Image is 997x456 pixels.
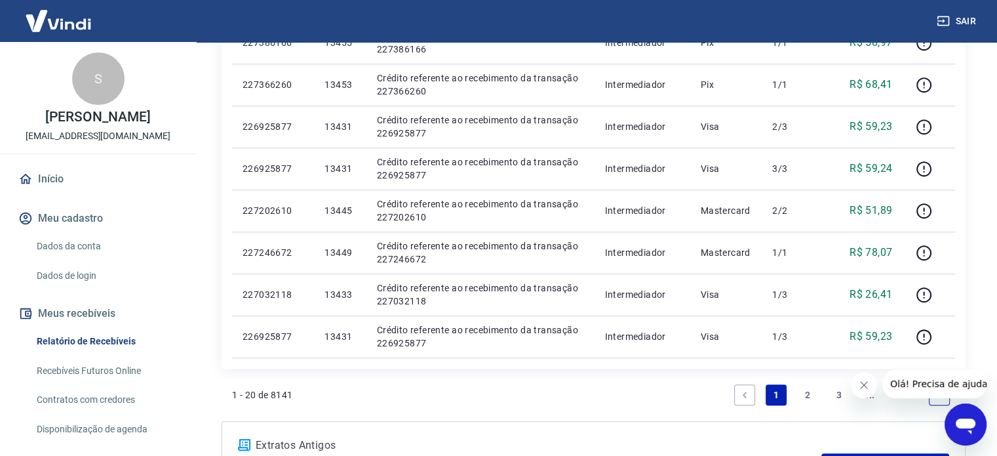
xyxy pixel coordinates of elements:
a: Relatório de Recebíveis [31,328,180,355]
a: Previous page [734,384,755,405]
p: Intermediador [604,288,679,301]
p: 226925877 [243,330,303,343]
p: Extratos Antigos [256,438,821,453]
p: 13455 [324,36,355,49]
p: Crédito referente ao recebimento da transação 226925877 [377,114,584,140]
button: Sair [934,9,981,33]
p: Crédito referente ao recebimento da transação 227202610 [377,197,584,224]
p: Intermediador [604,120,679,133]
p: Pix [701,78,752,91]
p: 13431 [324,330,355,343]
p: R$ 58,97 [850,35,892,51]
p: Intermediador [604,246,679,259]
p: 13449 [324,246,355,259]
a: Recebíveis Futuros Online [31,358,180,384]
p: Intermediador [604,162,679,175]
p: Crédito referente ao recebimento da transação 227032118 [377,281,584,308]
p: 13431 [324,120,355,133]
p: Intermediador [604,36,679,49]
p: R$ 59,23 [850,329,892,344]
p: Visa [701,288,752,301]
p: 227366260 [243,78,303,91]
a: Disponibilização de agenda [31,416,180,443]
p: 1/3 [772,288,811,301]
a: Contratos com credores [31,386,180,413]
p: Visa [701,330,752,343]
p: Intermediador [604,330,679,343]
span: Olá! Precisa de ajuda? [8,9,110,20]
a: Dados de login [31,262,180,289]
p: 1/1 [772,36,811,49]
p: Crédito referente ao recebimento da transação 226925877 [377,155,584,182]
p: 226925877 [243,120,303,133]
p: [PERSON_NAME] [45,110,150,124]
p: R$ 26,41 [850,287,892,302]
p: R$ 51,89 [850,203,892,218]
p: Visa [701,120,752,133]
iframe: Botão para abrir a janela de mensagens [945,404,987,446]
ul: Pagination [729,379,955,411]
p: 227246672 [243,246,303,259]
a: Page 3 [829,384,850,405]
p: Pix [701,36,752,49]
p: 1 - 20 de 8141 [232,388,293,402]
p: R$ 78,07 [850,245,892,260]
p: 227202610 [243,204,303,217]
p: 13433 [324,288,355,301]
a: Dados da conta [31,233,180,260]
button: Meu cadastro [16,204,180,233]
p: 13453 [324,78,355,91]
p: 2/3 [772,120,811,133]
p: 227032118 [243,288,303,301]
div: S [72,52,125,105]
p: Crédito referente ao recebimento da transação 226925877 [377,323,584,350]
p: 227386166 [243,36,303,49]
a: Page 1 is your current page [766,384,787,405]
img: ícone [238,439,250,451]
a: Page 2 [797,384,818,405]
p: Visa [701,162,752,175]
iframe: Mensagem da empresa [882,369,987,398]
iframe: Fechar mensagem [851,372,877,398]
p: Mastercard [701,204,752,217]
p: 1/3 [772,330,811,343]
p: 13445 [324,204,355,217]
p: R$ 59,23 [850,119,892,135]
p: Crédito referente ao recebimento da transação 227246672 [377,239,584,266]
p: Intermediador [604,204,679,217]
p: Mastercard [701,246,752,259]
p: 226925877 [243,162,303,175]
p: 2/2 [772,204,811,217]
p: Crédito referente ao recebimento da transação 227366260 [377,72,584,98]
a: Início [16,165,180,194]
p: 1/1 [772,78,811,91]
p: Intermediador [604,78,679,91]
p: 3/3 [772,162,811,175]
img: Vindi [16,1,101,41]
p: 13431 [324,162,355,175]
button: Meus recebíveis [16,299,180,328]
p: [EMAIL_ADDRESS][DOMAIN_NAME] [26,129,170,143]
p: R$ 59,24 [850,161,892,176]
p: R$ 68,41 [850,77,892,93]
p: 1/1 [772,246,811,259]
p: Crédito referente ao recebimento da transação 227386166 [377,30,584,56]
